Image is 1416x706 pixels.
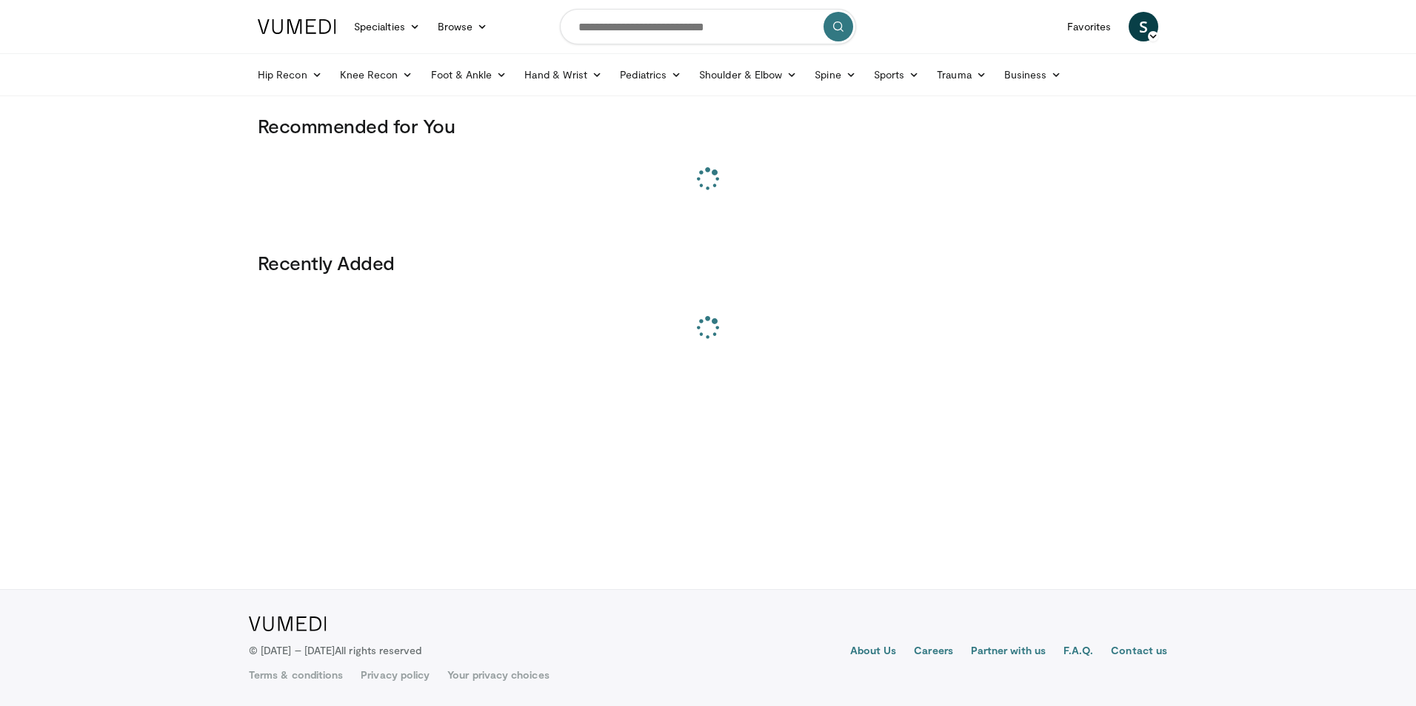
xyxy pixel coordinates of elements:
p: © [DATE] – [DATE] [249,643,422,658]
h3: Recently Added [258,251,1158,275]
a: About Us [850,643,897,661]
a: Privacy policy [361,668,430,682]
a: Careers [914,643,953,661]
img: VuMedi Logo [249,616,327,631]
a: F.A.Q. [1063,643,1093,661]
a: Partner with us [971,643,1046,661]
a: Specialties [345,12,429,41]
a: Terms & conditions [249,668,343,682]
span: All rights reserved [335,644,421,656]
a: S [1129,12,1158,41]
a: Contact us [1111,643,1167,661]
a: Hand & Wrist [515,60,611,90]
a: Your privacy choices [447,668,549,682]
a: Trauma [928,60,995,90]
a: Business [995,60,1071,90]
a: Favorites [1058,12,1120,41]
a: Foot & Ankle [422,60,516,90]
a: Knee Recon [331,60,422,90]
a: Hip Recon [249,60,331,90]
a: Sports [865,60,929,90]
a: Pediatrics [611,60,690,90]
h3: Recommended for You [258,114,1158,138]
img: VuMedi Logo [258,19,336,34]
a: Browse [429,12,497,41]
a: Spine [806,60,864,90]
input: Search topics, interventions [560,9,856,44]
a: Shoulder & Elbow [690,60,806,90]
